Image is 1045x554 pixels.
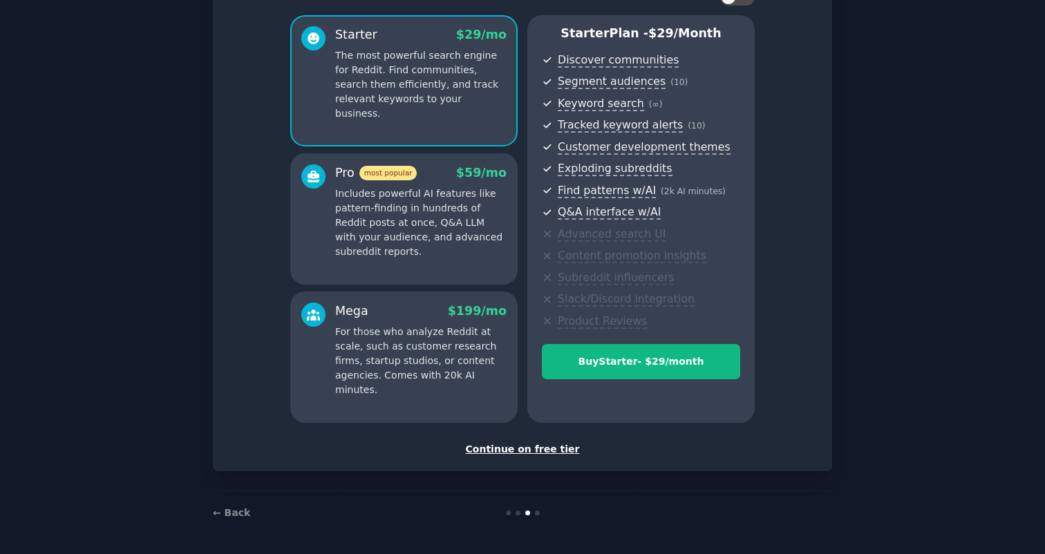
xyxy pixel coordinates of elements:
div: Buy Starter - $ 29 /month [543,354,740,369]
span: ( ∞ ) [649,99,663,109]
span: Segment audiences [558,75,666,89]
span: Keyword search [558,97,644,111]
span: most popular [359,166,417,180]
span: Find patterns w/AI [558,184,656,198]
span: Exploding subreddits [558,162,672,176]
span: Tracked keyword alerts [558,118,683,133]
span: Product Reviews [558,314,647,329]
div: Pro [335,164,417,182]
p: Starter Plan - [542,25,740,42]
span: $ 29 /month [648,26,722,40]
span: ( 10 ) [688,121,705,131]
button: BuyStarter- $29/month [542,344,740,379]
a: ← Back [213,507,250,518]
div: Mega [335,303,368,320]
span: Subreddit influencers [558,271,674,285]
span: Advanced search UI [558,227,666,242]
span: Q&A interface w/AI [558,205,661,220]
p: Includes powerful AI features like pattern-finding in hundreds of Reddit posts at once, Q&A LLM w... [335,187,507,259]
span: $ 29 /mo [456,28,507,41]
div: Continue on free tier [227,442,818,457]
p: The most powerful search engine for Reddit. Find communities, search them efficiently, and track ... [335,48,507,121]
span: $ 59 /mo [456,166,507,180]
div: Starter [335,26,377,44]
span: Customer development themes [558,140,731,155]
p: For those who analyze Reddit at scale, such as customer research firms, startup studios, or conte... [335,325,507,397]
span: ( 10 ) [670,77,688,87]
span: Slack/Discord integration [558,292,695,307]
span: Discover communities [558,53,679,68]
span: $ 199 /mo [448,304,507,318]
span: ( 2k AI minutes ) [661,187,726,196]
span: Content promotion insights [558,249,706,263]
